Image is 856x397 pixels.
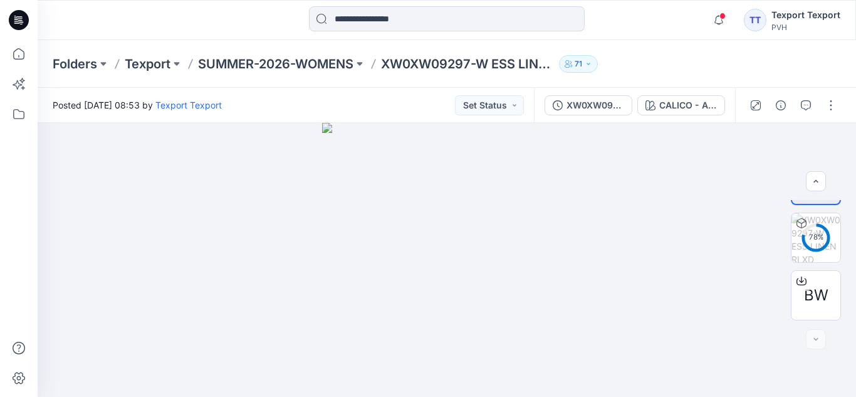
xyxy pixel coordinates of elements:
[566,98,624,112] div: XW0XW09297-W ESS LINEN RLXD SHIRTFLAG PRINT-V01
[545,95,632,115] button: XW0XW09297-W ESS LINEN RLXD SHIRTFLAG PRINT-V01
[771,8,840,23] div: Texport Texport
[53,55,97,73] a: Folders
[659,98,717,112] div: CALICO - AEF
[198,55,353,73] a: SUMMER-2026-WOMENS
[744,9,766,31] div: TT
[53,98,222,112] span: Posted [DATE] 08:53 by
[155,100,222,110] a: Texport Texport
[801,232,831,243] div: 78 %
[791,213,840,262] img: XW0XW09297-W ESS LINEN RLXD SHIRTFLAG PRINT-V01 CALICO - AEF
[575,57,582,71] p: 71
[322,123,572,397] img: eyJhbGciOiJIUzI1NiIsImtpZCI6IjAiLCJzbHQiOiJzZXMiLCJ0eXAiOiJKV1QifQ.eyJkYXRhIjp7InR5cGUiOiJzdG9yYW...
[637,95,725,115] button: CALICO - AEF
[125,55,170,73] a: Texport
[771,95,791,115] button: Details
[559,55,598,73] button: 71
[771,23,840,32] div: PVH
[381,55,554,73] p: XW0XW09297-W ESS LINEN RLXD SHIRTFLAG PRINT-V01
[804,284,828,307] span: BW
